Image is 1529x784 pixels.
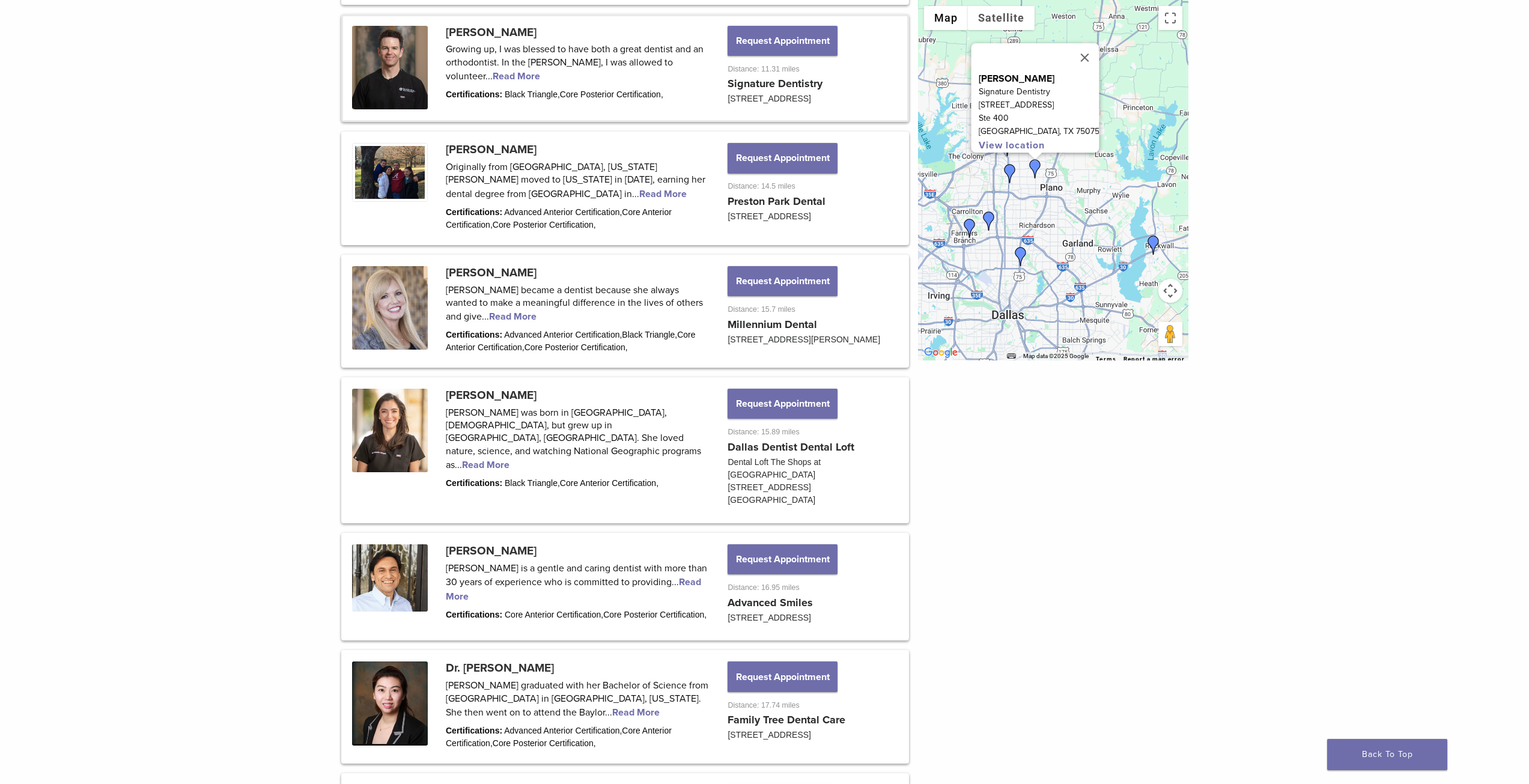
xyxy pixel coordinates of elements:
[1158,6,1182,30] button: Toggle fullscreen view
[978,72,1099,85] p: [PERSON_NAME]
[728,661,837,691] button: Request Appointment
[1327,739,1447,770] a: Back To Top
[978,125,1099,138] p: [GEOGRAPHIC_DATA], TX 75075
[1000,164,1020,183] div: Dr. Diana O'Quinn
[1026,159,1045,178] div: Dr. Jacob Grapevine
[728,143,837,173] button: Request Appointment
[978,85,1099,99] p: Signature Dentistry
[921,345,961,360] a: Open this area in Google Maps (opens a new window)
[1096,356,1116,363] a: Terms (opens in new tab)
[1023,353,1089,359] span: Map data ©2025 Google
[1011,247,1030,266] div: Dr. Claudia Vargas
[728,266,837,296] button: Request Appointment
[728,389,837,419] button: Request Appointment
[978,139,1044,151] a: View location
[728,544,837,574] button: Request Appointment
[979,211,999,231] div: Dr. Marry Hong
[978,99,1099,112] p: [STREET_ADDRESS]
[1158,322,1182,346] button: Drag Pegman onto the map to open Street View
[1070,43,1099,72] button: Close
[1158,279,1182,303] button: Map camera controls
[924,6,968,30] button: Show street map
[978,112,1099,125] p: Ste 400
[1144,236,1163,255] div: Dr. Karen Williamson
[968,6,1035,30] button: Show satellite imagery
[960,219,979,238] div: Dr. Irina Hayrapetyan
[728,26,837,56] button: Request Appointment
[921,345,961,360] img: Google
[1123,356,1185,362] a: Report a map error
[1007,352,1015,360] button: Keyboard shortcuts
